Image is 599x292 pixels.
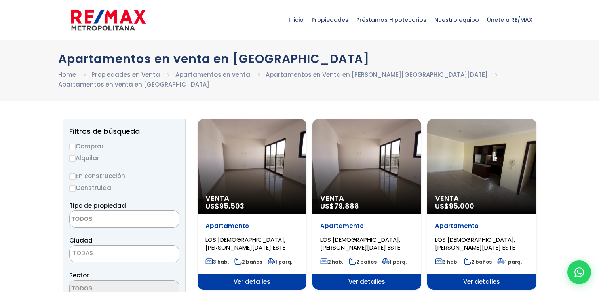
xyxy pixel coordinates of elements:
[430,8,483,32] span: Nuestro equipo
[69,236,93,245] span: Ciudad
[427,119,536,290] a: Venta US$95,000 Apartamento LOS [DEMOGRAPHIC_DATA], [PERSON_NAME][DATE] ESTE 3 hab. 2 baños 1 par...
[69,153,179,163] label: Alquilar
[266,70,488,79] a: Apartamentos en Venta en [PERSON_NAME][GEOGRAPHIC_DATA][DATE]
[234,258,262,265] span: 2 baños
[70,211,146,228] textarea: Search
[58,80,209,89] li: Apartamentos en venta en [GEOGRAPHIC_DATA]
[449,201,474,211] span: 95,000
[69,245,179,262] span: TODAS
[285,8,308,32] span: Inicio
[69,127,179,135] h2: Filtros de búsqueda
[58,70,76,79] a: Home
[320,258,343,265] span: 2 hab.
[58,52,541,66] h1: Apartamentos en venta en [GEOGRAPHIC_DATA]
[497,258,522,265] span: 1 parq.
[69,271,89,279] span: Sector
[198,119,306,290] a: Venta US$95,503 Apartamento LOS [DEMOGRAPHIC_DATA], [PERSON_NAME][DATE] ESTE 3 hab. 2 baños 1 par...
[219,201,244,211] span: 95,503
[69,201,126,210] span: Tipo de propiedad
[349,258,377,265] span: 2 baños
[205,201,244,211] span: US$
[320,222,413,230] p: Apartamento
[69,155,76,162] input: Alquilar
[205,194,299,202] span: Venta
[334,201,359,211] span: 79,888
[69,173,76,180] input: En construcción
[312,274,421,290] span: Ver detalles
[73,249,93,257] span: TODAS
[69,171,179,181] label: En construcción
[175,70,250,79] a: Apartamentos en venta
[198,274,306,290] span: Ver detalles
[427,274,536,290] span: Ver detalles
[435,194,528,202] span: Venta
[308,8,352,32] span: Propiedades
[483,8,536,32] span: Únete a RE/MAX
[205,222,299,230] p: Apartamento
[268,258,292,265] span: 1 parq.
[320,194,413,202] span: Venta
[435,201,474,211] span: US$
[91,70,160,79] a: Propiedades en Venta
[435,222,528,230] p: Apartamento
[464,258,492,265] span: 2 baños
[320,201,359,211] span: US$
[71,8,146,32] img: remax-metropolitana-logo
[69,141,179,151] label: Comprar
[69,185,76,192] input: Construida
[382,258,407,265] span: 1 parq.
[320,235,400,252] span: LOS [DEMOGRAPHIC_DATA], [PERSON_NAME][DATE] ESTE
[69,144,76,150] input: Comprar
[435,235,515,252] span: LOS [DEMOGRAPHIC_DATA], [PERSON_NAME][DATE] ESTE
[312,119,421,290] a: Venta US$79,888 Apartamento LOS [DEMOGRAPHIC_DATA], [PERSON_NAME][DATE] ESTE 2 hab. 2 baños 1 par...
[70,248,179,259] span: TODAS
[205,235,285,252] span: LOS [DEMOGRAPHIC_DATA], [PERSON_NAME][DATE] ESTE
[352,8,430,32] span: Préstamos Hipotecarios
[435,258,458,265] span: 3 hab.
[205,258,229,265] span: 3 hab.
[69,183,179,193] label: Construida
